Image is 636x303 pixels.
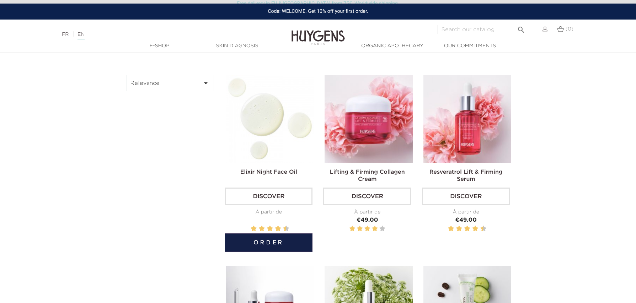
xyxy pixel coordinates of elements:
[268,224,272,233] label: 6
[274,224,275,233] label: 7
[517,23,525,32] i: 
[225,209,312,216] div: À partir de
[438,25,528,34] input: Search
[357,224,363,233] label: 2
[379,224,385,233] label: 5
[357,217,378,223] span: €49.00
[515,23,528,32] button: 
[202,42,273,50] a: Skin Diagnosis
[225,188,312,205] a: Discover
[372,224,378,233] label: 4
[357,42,428,50] a: Organic Apothecary
[349,224,355,233] label: 1
[225,233,312,252] button: Order
[124,42,195,50] a: E-Shop
[202,79,210,87] i: 
[323,188,411,205] a: Discover
[249,224,250,233] label: 1
[240,169,297,175] a: Elixir Night Face Oil
[449,224,453,233] label: 2
[266,224,267,233] label: 5
[479,224,480,233] label: 9
[58,30,260,39] div: |
[292,19,345,46] img: Huygens
[566,27,573,32] span: (0)
[422,209,510,216] div: À partir de
[429,169,503,182] a: Resveratrol Lift & Firming Serum
[423,75,511,163] img: Resveratrol Lift & Firming...
[434,42,506,50] a: Our commitments
[78,32,85,39] a: EN
[330,169,405,182] a: Lifting & Firming Collagen Cream
[458,224,461,233] label: 4
[474,224,477,233] label: 8
[252,224,256,233] label: 2
[455,224,456,233] label: 3
[62,32,69,37] a: FR
[323,209,411,216] div: À partir de
[325,75,412,163] img: Lifting & Firming Collagen...
[284,224,288,233] label: 10
[463,224,464,233] label: 5
[126,75,214,91] button: Relevance
[257,224,258,233] label: 3
[276,224,280,233] label: 8
[282,224,283,233] label: 9
[455,217,476,223] span: €49.00
[482,224,485,233] label: 10
[471,224,472,233] label: 7
[447,224,448,233] label: 1
[364,224,370,233] label: 3
[422,188,510,205] a: Discover
[465,224,469,233] label: 6
[260,224,264,233] label: 4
